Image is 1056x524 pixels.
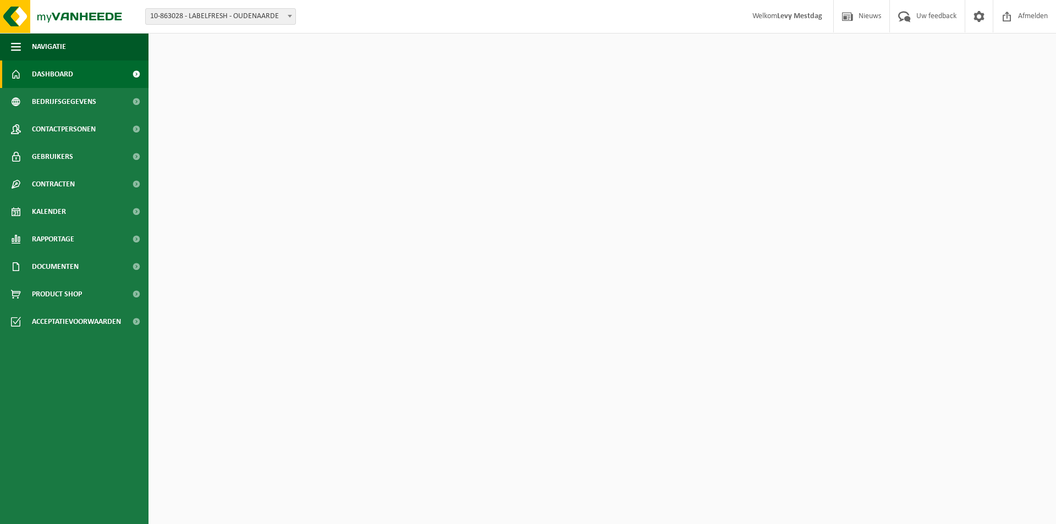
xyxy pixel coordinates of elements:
[777,12,822,20] strong: Levy Mestdag
[32,308,121,335] span: Acceptatievoorwaarden
[32,253,79,280] span: Documenten
[146,9,295,24] span: 10-863028 - LABELFRESH - OUDENAARDE
[32,88,96,115] span: Bedrijfsgegevens
[32,170,75,198] span: Contracten
[32,225,74,253] span: Rapportage
[32,115,96,143] span: Contactpersonen
[32,198,66,225] span: Kalender
[32,33,66,60] span: Navigatie
[32,143,73,170] span: Gebruikers
[32,280,82,308] span: Product Shop
[32,60,73,88] span: Dashboard
[145,8,296,25] span: 10-863028 - LABELFRESH - OUDENAARDE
